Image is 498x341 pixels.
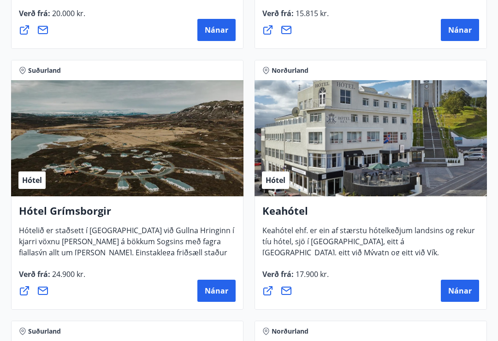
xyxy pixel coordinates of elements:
[50,269,85,279] span: 24.900 kr.
[22,175,42,185] span: Hótel
[205,25,228,35] span: Nánar
[197,19,236,41] button: Nánar
[262,204,479,225] h4: Keahótel
[272,66,308,75] span: Norðurland
[262,269,329,287] span: Verð frá :
[294,8,329,18] span: 15.815 kr.
[448,25,472,35] span: Nánar
[19,204,236,225] h4: Hótel Grímsborgir
[19,225,234,276] span: Hótelið er staðsett í [GEOGRAPHIC_DATA] við Gullna Hringinn í kjarri vöxnu [PERSON_NAME] á bökkum...
[441,19,479,41] button: Nánar
[262,225,475,276] span: Keahótel ehf. er ein af stærstu hótelkeðjum landsins og rekur tíu hótel, sjö í [GEOGRAPHIC_DATA],...
[294,269,329,279] span: 17.900 kr.
[28,327,61,336] span: Suðurland
[50,8,85,18] span: 20.000 kr.
[272,327,308,336] span: Norðurland
[448,286,472,296] span: Nánar
[28,66,61,75] span: Suðurland
[19,269,85,287] span: Verð frá :
[19,8,85,26] span: Verð frá :
[197,280,236,302] button: Nánar
[262,8,329,26] span: Verð frá :
[205,286,228,296] span: Nánar
[441,280,479,302] button: Nánar
[266,175,285,185] span: Hótel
